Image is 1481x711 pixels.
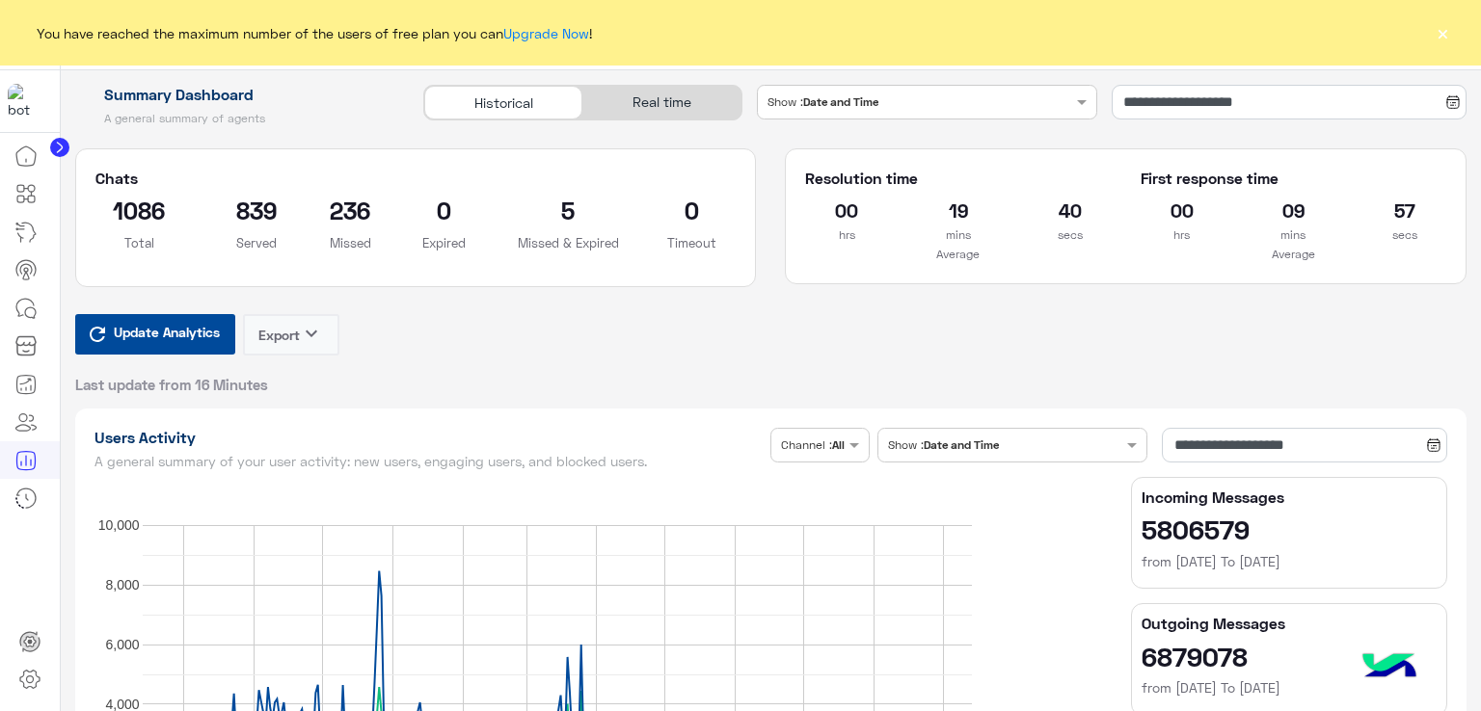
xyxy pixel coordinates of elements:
[95,195,184,225] h2: 1086
[95,233,184,252] p: Total
[917,195,1000,225] h2: 19
[1142,487,1437,507] h5: Incoming Messages
[400,233,489,252] p: Expired
[243,314,339,355] button: Exportkeyboard_arrow_down
[1142,678,1437,698] h6: from [DATE] To [DATE]
[75,85,402,104] h1: Summary Dashboard
[1363,195,1446,225] h2: 57
[648,233,737,252] p: Timeout
[212,233,301,252] p: Served
[330,195,371,225] h2: 236
[75,314,235,355] button: Update Analytics
[1141,195,1224,225] h2: 00
[1142,513,1437,544] h2: 5806579
[503,25,589,41] a: Upgrade Now
[1363,225,1446,245] p: secs
[109,319,225,345] span: Update Analytics
[1252,195,1334,225] h2: 09
[400,195,489,225] h2: 0
[805,245,1111,264] p: Average
[1142,614,1437,633] h5: Outgoing Messages
[803,94,878,109] b: Date and Time
[212,195,301,225] h2: 839
[1029,225,1112,245] p: secs
[1142,641,1437,671] h2: 6879078
[805,169,1111,188] h5: Resolution time
[648,195,737,225] h2: 0
[105,696,139,711] text: 4,000
[1433,23,1452,42] button: ×
[917,225,1000,245] p: mins
[582,86,740,119] div: Real time
[424,86,582,119] div: Historical
[805,225,888,245] p: hrs
[1142,552,1437,571] h6: from [DATE] To [DATE]
[1141,225,1224,245] p: hrs
[94,454,764,469] h5: A general summary of your user activity: new users, engaging users, and blocked users.
[330,233,371,252] p: Missed
[300,322,323,345] i: keyboard_arrow_down
[1029,195,1112,225] h2: 40
[1141,169,1446,188] h5: First response time
[75,111,402,126] h5: A general summary of agents
[97,517,139,533] text: 10,000
[1141,245,1446,264] p: Average
[832,437,845,452] b: All
[105,637,139,652] text: 6,000
[518,195,619,225] h2: 5
[95,169,737,188] h5: Chats
[8,84,42,118] img: 1403182699927242
[518,233,619,252] p: Missed & Expired
[805,195,888,225] h2: 00
[37,23,592,43] span: You have reached the maximum number of the users of free plan you can !
[75,375,268,394] span: Last update from 16 Minutes
[105,577,139,592] text: 8,000
[94,428,764,447] h1: Users Activity
[924,437,999,452] b: Date and Time
[1252,225,1334,245] p: mins
[1356,634,1423,701] img: hulul-logo.png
